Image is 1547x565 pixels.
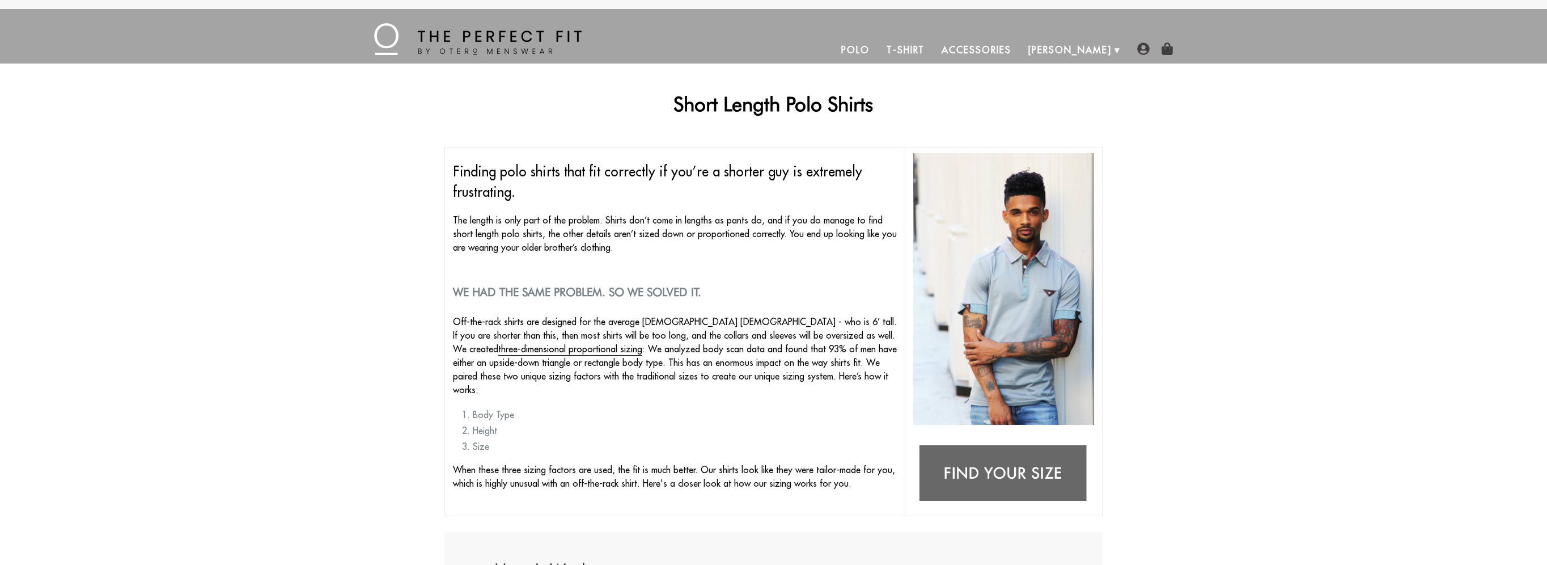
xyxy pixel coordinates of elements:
[473,440,897,453] li: Size
[374,23,582,55] img: The Perfect Fit - by Otero Menswear - Logo
[1161,43,1173,55] img: shopping-bag-icon.png
[453,163,862,200] span: Finding polo shirts that fit correctly if you’re a shorter guy is extremely frustrating.
[933,36,1019,64] a: Accessories
[833,36,878,64] a: Polo
[453,316,897,395] span: Off-the-rack shirts are designed for the average [DEMOGRAPHIC_DATA] [DEMOGRAPHIC_DATA] - who is 6...
[913,438,1094,510] img: Find your size: tshirts for short guys
[913,153,1094,425] img: short length polo shirts
[498,343,642,356] a: three-dimensional proportional sizing
[1020,36,1120,64] a: [PERSON_NAME]
[1137,43,1150,55] img: user-account-icon.png
[878,36,933,64] a: T-Shirt
[473,424,897,437] li: Height
[453,213,897,254] p: The length is only part of the problem. Shirts don’t come in lengths as pants do, and if you do m...
[444,92,1103,116] h1: Short Length Polo Shirts
[453,463,897,490] p: When these three sizing factors are used, the fit is much better. Our shirts look like they were ...
[473,408,897,421] li: Body Type
[453,285,897,299] h2: We had the same problem. So we solved it.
